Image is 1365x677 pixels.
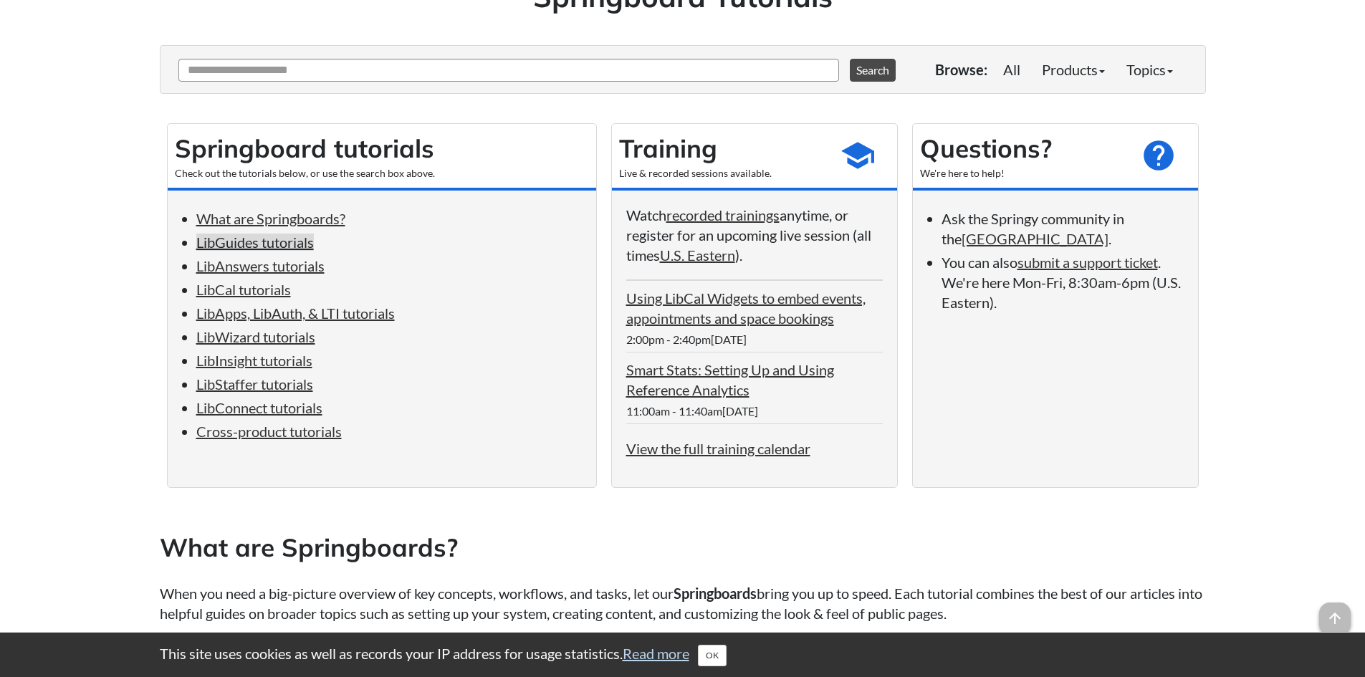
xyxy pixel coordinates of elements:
a: Smart Stats: Setting Up and Using Reference Analytics [626,361,834,398]
a: Using LibCal Widgets to embed events, appointments and space bookings [626,289,866,327]
p: Watch anytime, or register for an upcoming live session (all times ). [626,205,883,265]
a: View the full training calendar [626,440,810,457]
span: 2:00pm - 2:40pm[DATE] [626,332,747,346]
a: LibInsight tutorials [196,352,312,369]
h2: Springboard tutorials [175,131,589,166]
a: U.S. Eastern [660,246,735,264]
li: Ask the Springy community in the . [942,208,1184,249]
strong: Springboards [674,585,757,602]
a: [GEOGRAPHIC_DATA] [962,230,1108,247]
button: Search [850,59,896,82]
a: Read more [623,645,689,662]
div: We're here to help! [920,166,1126,181]
button: Close [698,645,727,666]
h2: Questions? [920,131,1126,166]
a: Products [1031,55,1116,84]
a: recorded trainings [666,206,780,224]
a: LibConnect tutorials [196,399,322,416]
a: Topics [1116,55,1184,84]
h2: Training [619,131,825,166]
a: submit a support ticket [1017,254,1158,271]
div: This site uses cookies as well as records your IP address for usage statistics. [145,643,1220,666]
a: LibCal tutorials [196,281,291,298]
p: When you need a big-picture overview of key concepts, workflows, and tasks, let our bring you up ... [160,583,1206,623]
a: LibApps, LibAuth, & LTI tutorials [196,304,395,322]
a: LibStaffer tutorials [196,375,313,393]
li: You can also . We're here Mon-Fri, 8:30am-6pm (U.S. Eastern). [942,252,1184,312]
a: What are Springboards? [196,210,345,227]
h2: What are Springboards? [160,530,1206,565]
a: All [992,55,1031,84]
a: LibAnswers tutorials [196,257,325,274]
span: help [1141,138,1177,173]
div: Live & recorded sessions available. [619,166,825,181]
span: 11:00am - 11:40am[DATE] [626,404,758,418]
span: arrow_upward [1319,602,1351,634]
p: Browse: [935,59,987,80]
a: Cross-product tutorials [196,423,342,440]
div: Check out the tutorials below, or use the search box above. [175,166,589,181]
a: LibGuides tutorials [196,234,314,251]
span: school [840,138,876,173]
a: LibWizard tutorials [196,328,315,345]
a: arrow_upward [1319,604,1351,621]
